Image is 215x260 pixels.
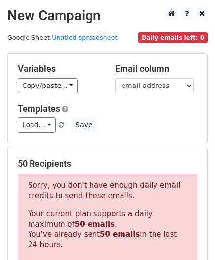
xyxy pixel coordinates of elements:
span: Daily emails left: 0 [138,32,208,43]
a: Load... [18,117,56,133]
a: Copy/paste... [18,78,78,93]
a: Daily emails left: 0 [138,34,208,41]
h5: 50 Recipients [18,158,197,169]
p: Sorry, you don't have enough daily email credits to send these emails. [28,180,187,201]
strong: 50 emails [75,220,115,229]
a: Templates [18,103,60,114]
h5: Email column [115,63,198,74]
strong: 50 emails [100,230,140,239]
button: Save [71,117,96,133]
h5: Variables [18,63,100,74]
h2: New Campaign [7,7,208,24]
iframe: Chat Widget [166,213,215,260]
a: Untitled spreadsheet [52,34,117,41]
small: Google Sheet: [7,34,118,41]
p: Your current plan supports a daily maximum of . You've already sent in the last 24 hours. [28,209,187,250]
